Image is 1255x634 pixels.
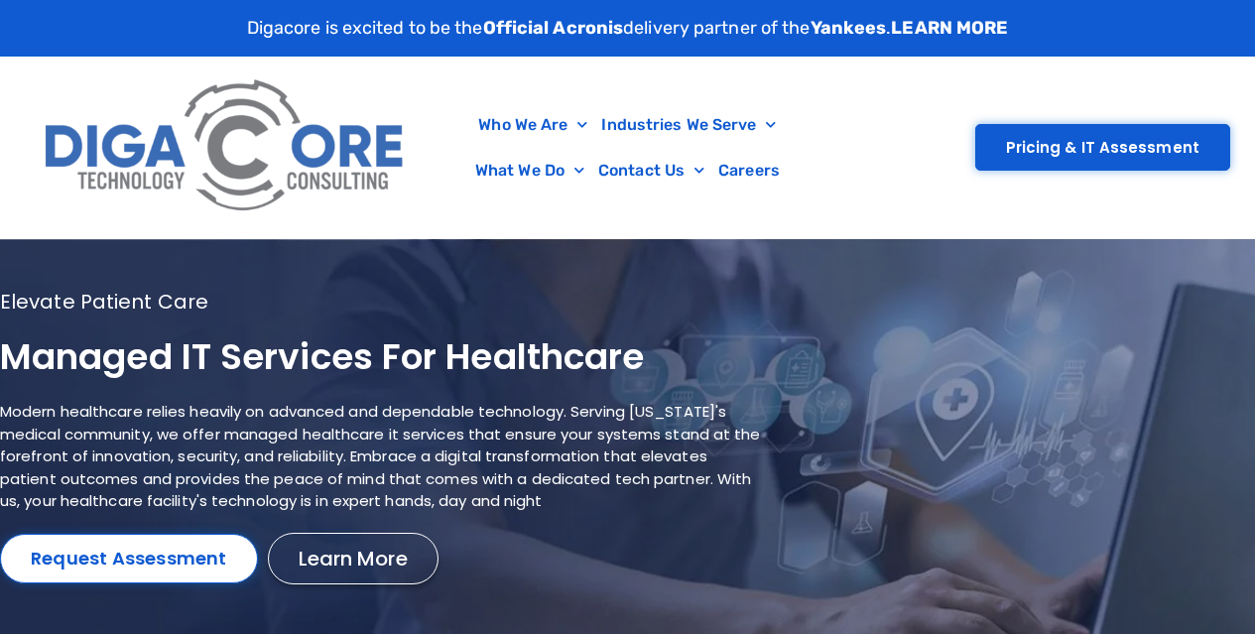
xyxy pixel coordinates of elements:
span: Pricing & IT Assessment [1006,140,1199,155]
a: Pricing & IT Assessment [975,124,1230,171]
a: Who We Are [471,102,594,148]
nav: Menu [427,102,828,193]
img: Digacore Logo [35,66,417,228]
span: Learn More [299,549,408,569]
strong: Yankees [811,17,887,39]
a: LEARN MORE [891,17,1008,39]
p: Digacore is excited to be the delivery partner of the . [247,15,1009,42]
a: Contact Us [591,148,711,193]
strong: Official Acronis [483,17,624,39]
a: Careers [711,148,787,193]
a: Learn More [268,533,439,584]
a: What We Do [468,148,591,193]
a: Industries We Serve [594,102,783,148]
